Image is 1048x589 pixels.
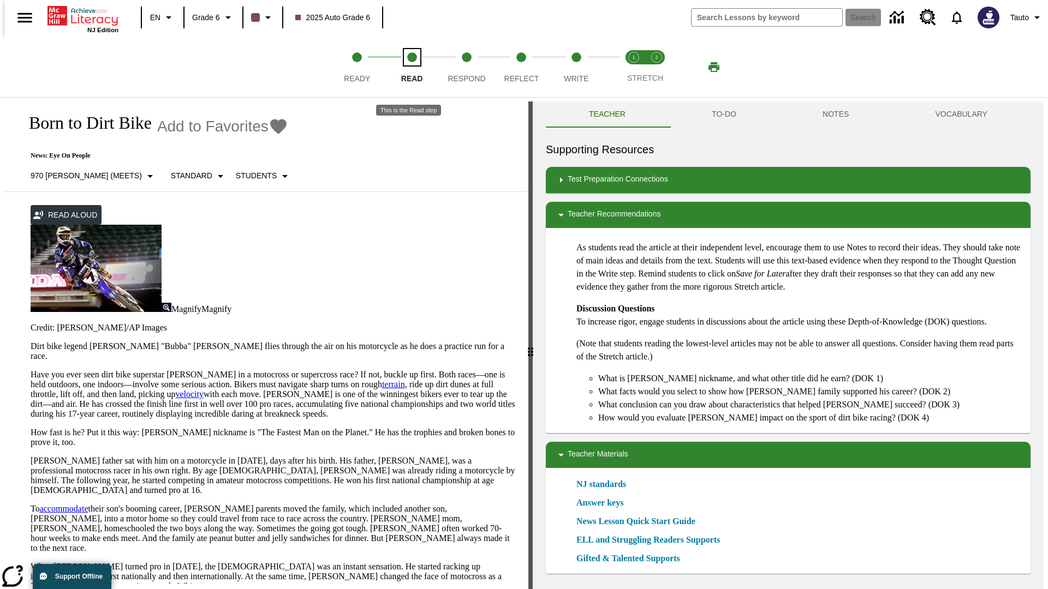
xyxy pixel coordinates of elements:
button: Grade: Grade 6, Select a grade [188,8,239,27]
a: ELL and Struggling Readers Supports [576,533,727,546]
a: News Lesson Quick Start Guide, Will open in new browser window or tab [576,515,695,528]
h6: Supporting Resources [546,141,1031,158]
span: Grade 6 [192,12,220,23]
button: VOCABULARY [892,101,1031,128]
p: Dirt bike legend [PERSON_NAME] "Bubba" [PERSON_NAME] flies through the air on his motorcycle as h... [31,341,515,361]
button: TO-DO [669,101,779,128]
p: Have you ever seen dirt bike superstar [PERSON_NAME] in a motocross or supercross race? If not, b... [31,370,515,419]
button: Profile/Settings [1006,8,1048,27]
button: Respond step 3 of 5 [435,37,498,97]
span: EN [150,12,160,23]
button: Write step 5 of 5 [545,37,608,97]
p: Standard [171,170,212,182]
div: Home [47,4,118,33]
button: Print [696,57,731,77]
img: Magnify [162,303,171,312]
button: Add to Favorites - Born to Dirt Bike [157,117,288,136]
img: Avatar [978,7,999,28]
img: Motocross racer James Stewart flies through the air on his dirt bike. [31,225,162,312]
a: Data Center [883,3,913,33]
span: Support Offline [55,573,103,580]
a: velocity [175,389,204,399]
span: 2025 Auto Grade 6 [295,12,371,23]
text: 2 [655,55,658,60]
a: Resource Center, Will open in new tab [913,3,943,32]
span: STRETCH [627,74,663,82]
button: Select Lexile, 970 Lexile (Meets) [26,166,161,186]
input: search field [692,9,842,26]
button: Select a new avatar [971,3,1006,32]
a: NJ standards [576,478,633,491]
p: Teacher Materials [568,448,628,461]
span: Add to Favorites [157,118,269,135]
span: Reflect [504,74,539,83]
p: How fast is he? Put it this way: [PERSON_NAME] nickname is "The Fastest Man on the Planet." He ha... [31,428,515,447]
h1: Born to Dirt Bike [17,113,152,133]
span: Magnify [171,304,201,314]
p: [PERSON_NAME] father sat with him on a motorcycle in [DATE], days after his birth. His father, [P... [31,456,515,495]
span: NJ Edition [87,27,118,33]
em: Save for Later [736,269,786,278]
div: Teacher Recommendations [546,202,1031,228]
div: Instructional Panel Tabs [546,101,1031,128]
p: Credit: [PERSON_NAME]/AP Images [31,323,515,333]
a: accommodate [40,504,88,513]
li: What facts would you select to show how [PERSON_NAME] family supported his career? (DOK 2) [598,385,1022,398]
p: News: Eye On People [17,152,296,160]
text: 1 [632,55,635,60]
button: Open side menu [9,2,41,34]
strong: Discussion Questions [576,304,655,313]
p: Students [236,170,277,182]
div: This is the Read step [376,105,441,116]
li: How would you evaluate [PERSON_NAME] impact on the sport of dirt bike racing? (DOK 4) [598,411,1022,424]
a: Answer keys, Will open in new browser window or tab [576,496,623,509]
div: Teacher Materials [546,442,1031,468]
a: Gifted & Talented Supports [576,552,687,565]
li: What conclusion can you draw about characteristics that helped [PERSON_NAME] succeed? (DOK 3) [598,398,1022,411]
p: As students read the article at their independent level, encourage them to use Notes to record th... [576,241,1022,293]
p: (Note that students reading the lowest-level articles may not be able to answer all questions. Co... [576,337,1022,363]
span: Respond [448,74,485,83]
button: Read step 2 of 5 [380,37,443,97]
p: Test Preparation Connections [568,173,668,187]
button: Stretch Respond step 2 of 2 [641,37,672,97]
button: NOTES [779,101,892,128]
button: Select Student [231,166,296,186]
a: Notifications [943,3,971,32]
a: terrain [382,380,405,389]
div: activity [533,101,1044,589]
button: Class color is dark brown. Change class color [247,8,279,27]
button: Reflect step 4 of 5 [490,37,553,97]
span: Read [401,74,423,83]
span: Ready [344,74,370,83]
p: 970 [PERSON_NAME] (Meets) [31,170,142,182]
span: Magnify [201,304,231,314]
button: Support Offline [33,564,111,589]
button: Read Aloud [31,205,102,225]
div: Press Enter or Spacebar and then press right and left arrow keys to move the slider [528,101,533,589]
span: Tauto [1010,12,1029,23]
button: Teacher [546,101,669,128]
li: What is [PERSON_NAME] nickname, and what other title did he earn? (DOK 1) [598,372,1022,385]
p: To increase rigor, engage students in discussions about the article using these Depth-of-Knowledg... [576,302,1022,328]
button: Ready step 1 of 5 [325,37,389,97]
p: Teacher Recommendations [568,208,660,221]
span: Write [564,74,588,83]
p: To their son's booming career, [PERSON_NAME] parents moved the family, which included another son... [31,504,515,553]
div: reading [4,101,528,584]
button: Scaffolds, Standard [166,166,231,186]
button: Stretch Read step 1 of 2 [618,37,650,97]
button: Language: EN, Select a language [145,8,180,27]
div: Test Preparation Connections [546,167,1031,193]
